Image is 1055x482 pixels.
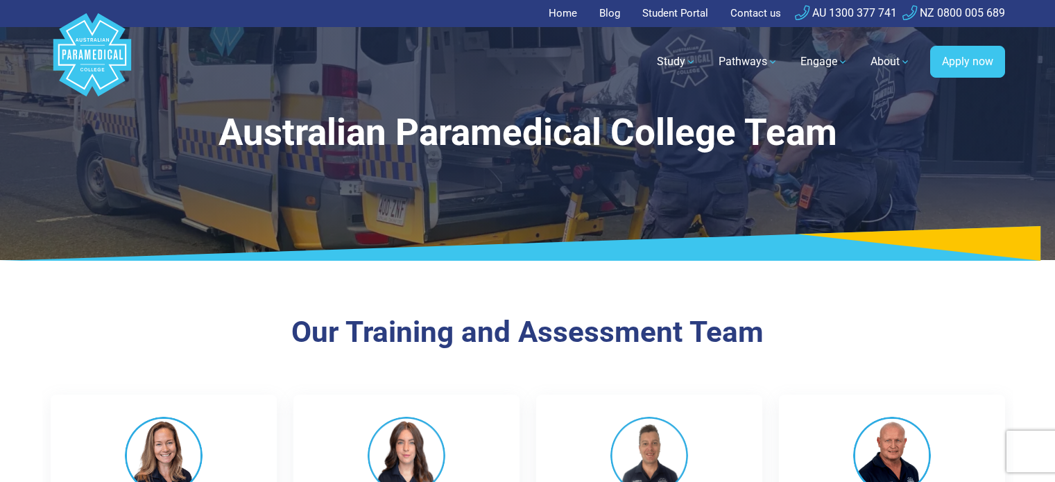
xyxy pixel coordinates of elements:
[930,46,1005,78] a: Apply now
[710,42,787,81] a: Pathways
[122,111,934,155] h1: Australian Paramedical College Team
[862,42,919,81] a: About
[51,27,134,97] a: Australian Paramedical College
[792,42,857,81] a: Engage
[649,42,705,81] a: Study
[795,6,897,19] a: AU 1300 377 741
[902,6,1005,19] a: NZ 0800 005 689
[122,315,934,350] h3: Our Training and Assessment Team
